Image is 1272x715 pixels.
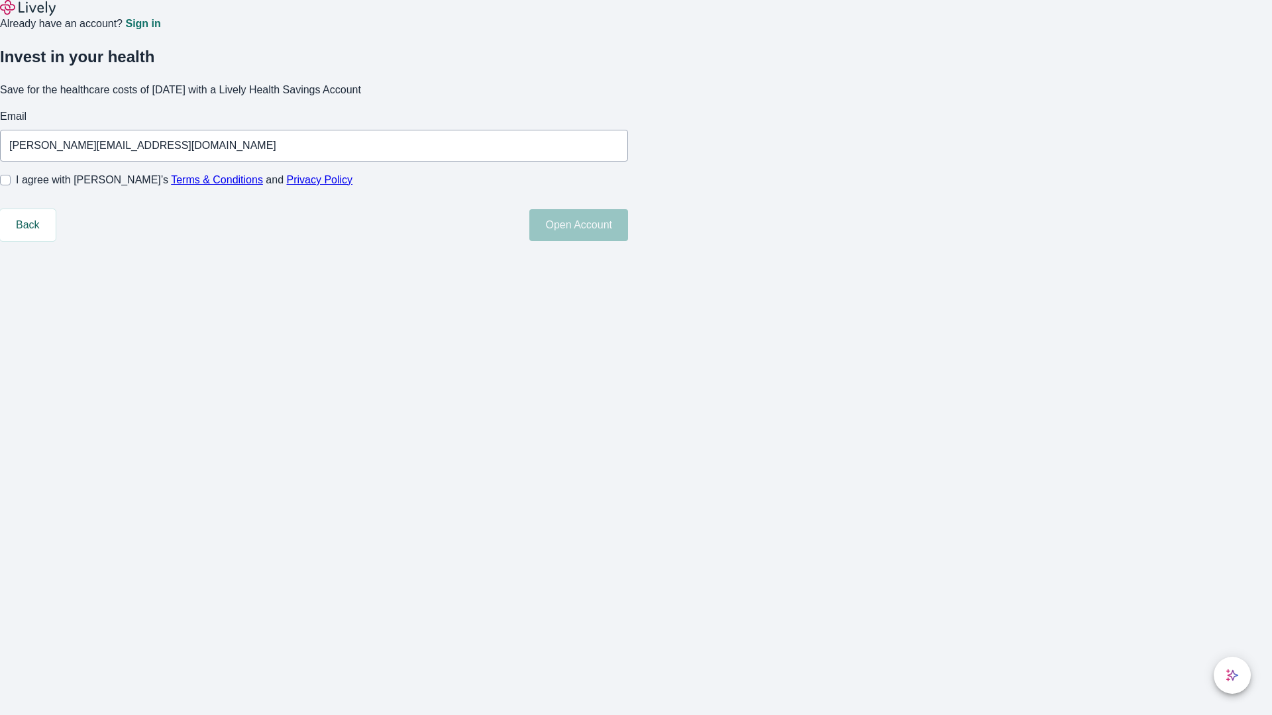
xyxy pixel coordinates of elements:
[1226,669,1239,682] svg: Lively AI Assistant
[125,19,160,29] a: Sign in
[1214,657,1251,694] button: chat
[16,172,352,188] span: I agree with [PERSON_NAME]’s and
[287,174,353,185] a: Privacy Policy
[171,174,263,185] a: Terms & Conditions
